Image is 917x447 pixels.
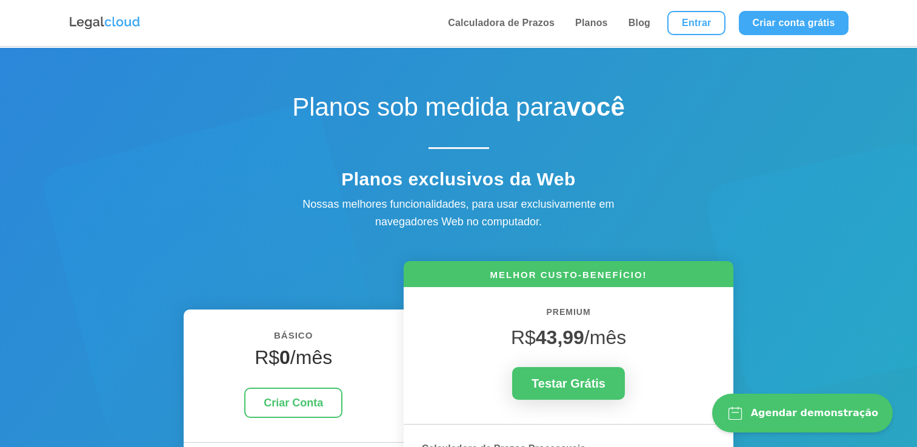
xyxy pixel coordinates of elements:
[202,328,385,349] h6: BÁSICO
[247,92,671,128] h1: Planos sob medida para
[512,367,625,400] a: Testar Grátis
[247,168,671,196] h4: Planos exclusivos da Web
[511,326,626,348] span: R$ /mês
[739,11,848,35] a: Criar conta grátis
[277,196,641,231] div: Nossas melhores funcionalidades, para usar exclusivamente em navegadores Web no computador.
[536,326,584,348] strong: 43,99
[404,268,734,287] h6: MELHOR CUSTO-BENEFÍCIO!
[667,11,725,35] a: Entrar
[279,346,290,368] strong: 0
[567,93,625,121] strong: você
[422,305,716,326] h6: PREMIUM
[202,346,385,375] h4: R$ /mês
[244,388,342,419] a: Criar Conta
[68,15,141,31] img: Logo da Legalcloud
